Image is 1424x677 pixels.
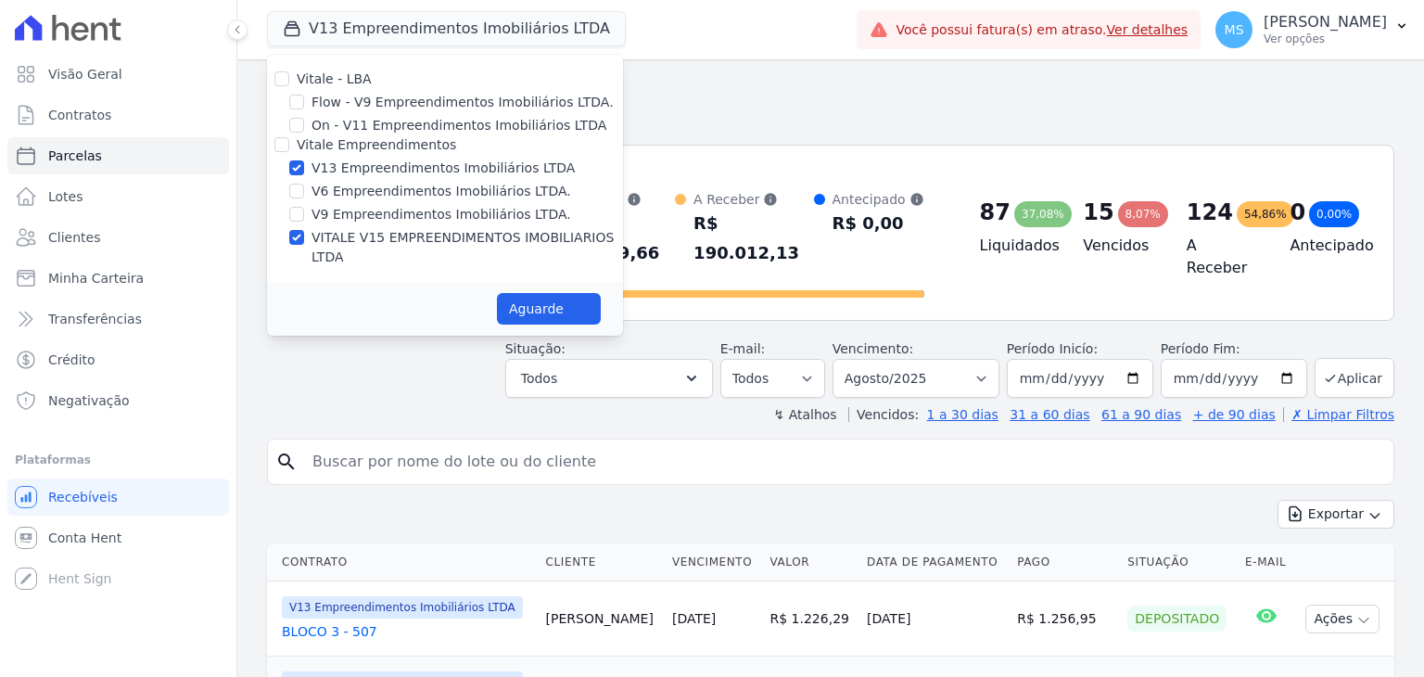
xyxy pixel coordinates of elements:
[833,190,924,209] div: Antecipado
[505,359,713,398] button: Todos
[539,543,665,581] th: Cliente
[1305,605,1379,633] button: Ações
[1238,543,1295,581] th: E-mail
[7,341,229,378] a: Crédito
[505,341,566,356] label: Situação:
[1187,198,1233,227] div: 124
[1007,341,1098,356] label: Período Inicío:
[859,543,1010,581] th: Data de Pagamento
[1193,407,1276,422] a: + de 90 dias
[859,581,1010,657] td: [DATE]
[7,300,229,338] a: Transferências
[1283,407,1394,422] a: ✗ Limpar Filtros
[896,20,1188,40] span: Você possui fatura(s) em atraso.
[48,310,142,328] span: Transferências
[1083,235,1157,257] h4: Vencidos
[297,137,456,152] label: Vitale Empreendimentos
[1161,339,1307,359] label: Período Fim:
[282,596,523,619] span: V13 Empreendimentos Imobiliários LTDA
[1083,198,1113,227] div: 15
[980,235,1054,257] h4: Liquidados
[267,543,539,581] th: Contrato
[48,65,122,83] span: Visão Geral
[48,488,118,506] span: Recebíveis
[1315,358,1394,398] button: Aplicar
[833,341,913,356] label: Vencimento:
[665,543,763,581] th: Vencimento
[267,11,626,46] button: V13 Empreendimentos Imobiliários LTDA
[282,622,531,641] a: BLOCO 3 - 507
[48,228,100,247] span: Clientes
[15,449,222,471] div: Plataformas
[48,269,144,287] span: Minha Carteira
[48,106,111,124] span: Contratos
[1264,13,1387,32] p: [PERSON_NAME]
[1309,201,1359,227] div: 0,00%
[848,407,919,422] label: Vencidos:
[1010,581,1120,657] td: R$ 1.256,95
[48,529,121,547] span: Conta Hent
[267,74,1394,108] h2: Parcelas
[7,219,229,256] a: Clientes
[773,407,836,422] label: ↯ Atalhos
[7,382,229,419] a: Negativação
[297,71,372,86] label: Vitale - LBA
[1127,606,1227,632] div: Depositado
[1237,201,1294,227] div: 54,86%
[7,96,229,134] a: Contratos
[1225,23,1244,36] span: MS
[7,137,229,174] a: Parcelas
[980,198,1011,227] div: 87
[311,159,575,178] label: V13 Empreendimentos Imobiliários LTDA
[7,178,229,215] a: Lotes
[1101,407,1181,422] a: 61 a 90 dias
[1120,543,1238,581] th: Situação
[1290,235,1364,257] h4: Antecipado
[7,56,229,93] a: Visão Geral
[311,116,606,135] label: On - V11 Empreendimentos Imobiliários LTDA
[1264,32,1387,46] p: Ver opções
[7,519,229,556] a: Conta Hent
[301,443,1386,480] input: Buscar por nome do lote ou do cliente
[497,293,601,325] button: Aguarde
[311,93,614,112] label: Flow - V9 Empreendimentos Imobiliários LTDA.
[672,611,716,626] a: [DATE]
[48,187,83,206] span: Lotes
[1290,198,1305,227] div: 0
[48,391,130,410] span: Negativação
[311,205,571,224] label: V9 Empreendimentos Imobiliários LTDA.
[539,581,665,657] td: [PERSON_NAME]
[693,209,813,268] div: R$ 190.012,13
[1201,4,1424,56] button: MS [PERSON_NAME] Ver opções
[48,147,102,165] span: Parcelas
[1010,543,1120,581] th: Pago
[7,260,229,297] a: Minha Carteira
[693,190,813,209] div: A Receber
[311,228,623,267] label: VITALE V15 EMPREENDIMENTOS IMOBILIARIOS LTDA
[275,451,298,473] i: search
[833,209,924,238] div: R$ 0,00
[311,182,571,201] label: V6 Empreendimentos Imobiliários LTDA.
[1278,500,1394,529] button: Exportar
[7,479,229,516] a: Recebíveis
[1187,235,1261,279] h4: A Receber
[1014,201,1072,227] div: 37,08%
[1010,407,1089,422] a: 31 a 60 dias
[521,367,557,390] span: Todos
[763,543,860,581] th: Valor
[48,351,95,369] span: Crédito
[720,341,766,356] label: E-mail:
[1118,201,1168,227] div: 8,07%
[763,581,860,657] td: R$ 1.226,29
[927,407,998,422] a: 1 a 30 dias
[1107,22,1189,37] a: Ver detalhes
